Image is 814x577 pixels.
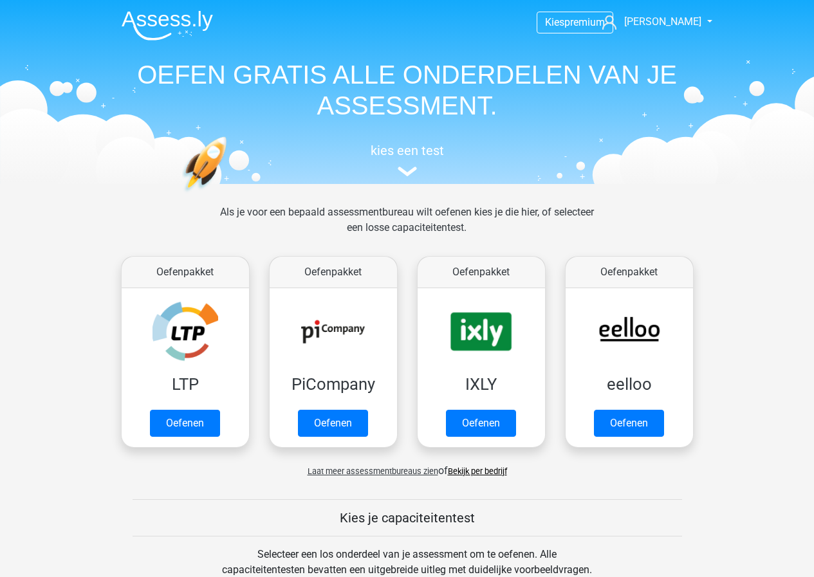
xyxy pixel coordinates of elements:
a: Bekijk per bedrijf [448,466,507,476]
span: premium [564,16,605,28]
a: Oefenen [594,410,664,437]
a: Kiespremium [537,14,613,31]
span: Laat meer assessmentbureaus zien [308,466,438,476]
span: [PERSON_NAME] [624,15,701,28]
h5: kies een test [111,143,703,158]
img: Assessly [122,10,213,41]
h1: OEFEN GRATIS ALLE ONDERDELEN VAN JE ASSESSMENT. [111,59,703,121]
a: Oefenen [298,410,368,437]
img: assessment [398,167,417,176]
a: Oefenen [446,410,516,437]
span: Kies [545,16,564,28]
div: Als je voor een bepaald assessmentbureau wilt oefenen kies je die hier, of selecteer een losse ca... [210,205,604,251]
h5: Kies je capaciteitentest [133,510,682,526]
a: kies een test [111,143,703,177]
div: of [111,453,703,479]
img: oefenen [182,136,277,253]
a: Oefenen [150,410,220,437]
a: [PERSON_NAME] [597,14,703,30]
